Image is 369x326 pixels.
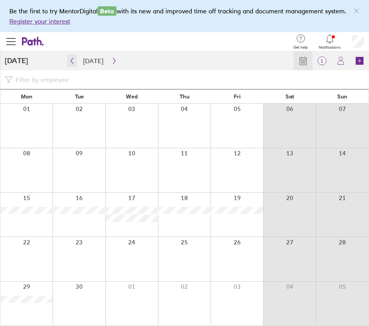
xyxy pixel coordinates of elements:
[13,73,364,87] input: Filter by employee
[293,45,308,50] span: Get help
[337,93,347,100] span: Sun
[9,6,360,26] div: Be the first to try MentorDigital with its new and improved time off tracking and document manage...
[313,51,331,70] a: 1
[285,93,294,100] span: Sat
[126,93,138,100] span: Wed
[77,55,110,67] button: [DATE]
[319,33,341,50] a: Notifications
[180,93,189,100] span: Thu
[21,93,33,100] span: Mon
[313,58,331,64] span: 1
[319,45,341,50] span: Notifications
[98,6,116,16] span: Beta
[234,93,241,100] span: Fri
[9,16,70,26] button: Register your interest
[75,93,84,100] span: Tue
